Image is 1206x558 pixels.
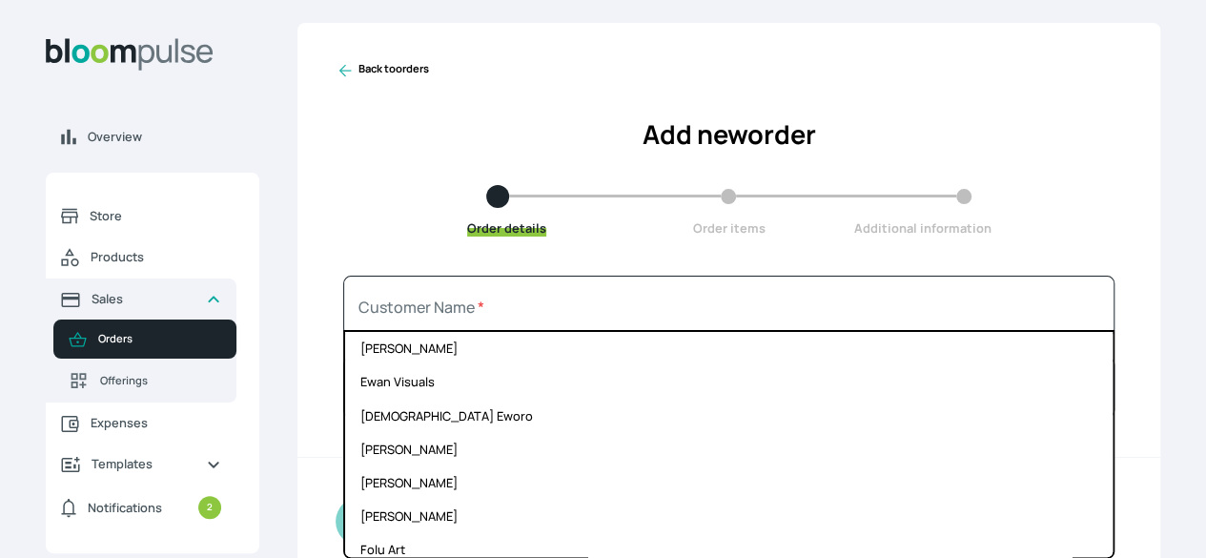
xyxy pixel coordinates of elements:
span: Store [90,207,221,225]
a: Offerings [53,359,236,403]
span: Notifications [88,499,162,517]
span: Expenses [91,414,221,432]
span: Templates [92,455,191,473]
aside: Sidebar [46,23,259,535]
li: [DEMOGRAPHIC_DATA] Eworo [345,400,1113,433]
span: Sales [92,290,191,308]
li: [PERSON_NAME] [345,332,1113,365]
input: Start typing to filter existing customers or add a new customer [343,276,1114,337]
img: Bloom Logo [46,38,214,71]
span: Additional information [853,219,991,237]
span: Products [91,248,221,266]
a: Orders [53,320,236,359]
li: [PERSON_NAME] [345,466,1113,500]
a: Products [46,237,236,279]
span: Offerings [100,373,221,389]
small: 2 [198,496,221,519]
a: Expenses [46,403,236,444]
span: Orders [98,331,221,347]
a: Back toorders [336,61,429,80]
button: Continue [336,497,564,546]
h2: Add new order [336,115,1122,155]
li: [PERSON_NAME] [345,433,1113,466]
a: Overview [46,116,259,157]
span: Order details [467,219,546,237]
span: Overview [88,128,244,146]
a: Sales [46,279,236,320]
li: [PERSON_NAME] [345,500,1113,533]
li: Ewan Visuals [345,365,1113,399]
a: Templates [46,444,236,485]
a: Store [46,196,236,237]
a: Notifications2 [46,485,236,530]
span: Order items [692,219,765,237]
